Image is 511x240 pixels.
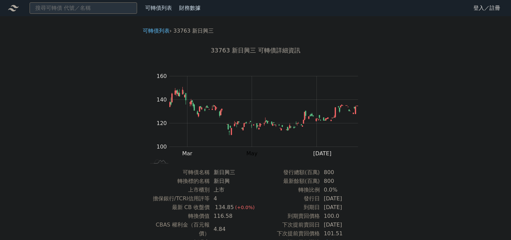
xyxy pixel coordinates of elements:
td: 發行總額(百萬) [256,168,320,177]
td: 0.0% [320,186,366,194]
tspan: 100 [157,144,167,150]
td: CBAS 權利金（百元報價） [145,221,210,238]
td: 到期賣回價格 [256,212,320,221]
td: 擔保銀行/TCRI信用評等 [145,194,210,203]
td: 800 [320,168,366,177]
td: 下次提前賣回日 [256,221,320,229]
tspan: [DATE] [313,150,331,157]
tspan: 120 [157,120,167,126]
td: 轉換價值 [145,212,210,221]
tspan: Mar [182,150,193,157]
td: 可轉債名稱 [145,168,210,177]
a: 可轉債列表 [143,28,170,34]
td: 轉換比例 [256,186,320,194]
tspan: 160 [157,73,167,79]
td: [DATE] [320,221,366,229]
td: 發行日 [256,194,320,203]
h1: 33763 新日興三 可轉債詳細資訊 [137,46,374,55]
td: 4 [210,194,256,203]
tspan: May [246,150,257,157]
td: 4.84 [210,221,256,238]
span: (+0.0%) [235,205,255,210]
a: 登入／註冊 [468,3,506,13]
td: [DATE] [320,203,366,212]
td: 800 [320,177,366,186]
div: 134.85 [214,203,235,212]
a: 可轉債列表 [145,5,172,11]
li: › [143,27,172,35]
td: 下次提前賣回價格 [256,229,320,238]
input: 搜尋可轉債 代號／名稱 [30,2,137,14]
td: [DATE] [320,194,366,203]
td: 101.51 [320,229,366,238]
td: 116.58 [210,212,256,221]
tspan: 140 [157,96,167,103]
a: 財務數據 [179,5,201,11]
td: 轉換標的名稱 [145,177,210,186]
li: 33763 新日興三 [173,27,214,35]
td: 到期日 [256,203,320,212]
td: 新日興三 [210,168,256,177]
td: 上市 [210,186,256,194]
g: Chart [153,73,368,157]
td: 上市櫃別 [145,186,210,194]
td: 100.0 [320,212,366,221]
td: 最新 CB 收盤價 [145,203,210,212]
td: 新日興 [210,177,256,186]
td: 最新餘額(百萬) [256,177,320,186]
